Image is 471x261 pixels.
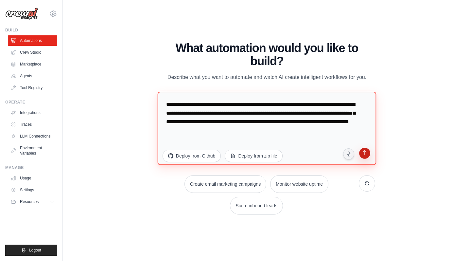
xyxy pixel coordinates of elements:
[230,197,283,214] button: Score inbound leads
[8,196,57,207] button: Resources
[29,248,41,253] span: Logout
[270,175,328,193] button: Monitor website uptime
[8,185,57,195] a: Settings
[163,150,221,162] button: Deploy from Github
[5,28,57,33] div: Build
[20,199,39,204] span: Resources
[8,131,57,141] a: LLM Connections
[5,8,38,20] img: Logo
[8,143,57,158] a: Environment Variables
[5,165,57,170] div: Manage
[8,173,57,183] a: Usage
[159,73,375,82] p: Describe what you want to automate and watch AI create intelligent workflows for you.
[8,47,57,58] a: Crew Studio
[225,150,283,162] button: Deploy from zip file
[8,35,57,46] a: Automations
[159,42,375,68] h1: What automation would you like to build?
[8,107,57,118] a: Integrations
[8,71,57,81] a: Agents
[8,83,57,93] a: Tool Registry
[184,175,266,193] button: Create email marketing campaigns
[8,59,57,69] a: Marketplace
[5,100,57,105] div: Operate
[5,245,57,256] button: Logout
[8,119,57,130] a: Traces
